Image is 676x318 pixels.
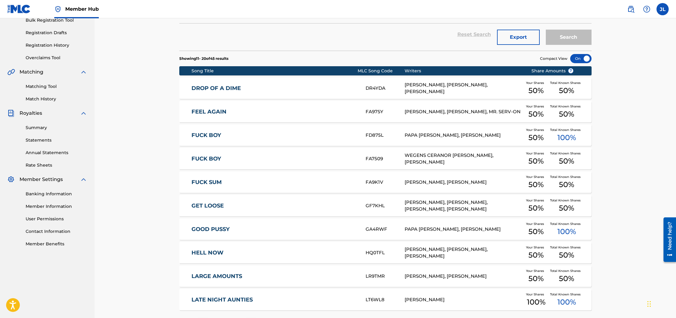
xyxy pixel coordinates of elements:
[528,85,544,96] span: 50 %
[80,68,87,76] img: expand
[191,132,357,139] a: FUCK BOY
[366,108,405,115] div: FA97SY
[559,179,574,190] span: 50 %
[550,81,583,85] span: Total Known Shares
[26,42,87,49] a: Registration History
[405,68,522,74] div: Writers
[528,132,544,143] span: 50 %
[526,245,546,250] span: Your Shares
[405,246,522,260] div: [PERSON_NAME], [PERSON_NAME], [PERSON_NAME]
[191,249,357,256] a: HELL NOW
[26,55,87,61] a: Overclaims Tool
[643,5,650,13] img: help
[26,191,87,197] a: Banking Information
[191,179,357,186] a: FUCK SUM
[191,85,357,92] a: DROP OF A DIME
[7,176,15,183] img: Member Settings
[366,132,405,139] div: FD875L
[550,175,583,179] span: Total Known Shares
[550,151,583,156] span: Total Known Shares
[527,297,545,308] span: 100 %
[526,128,546,132] span: Your Shares
[366,273,405,280] div: LR9TMR
[526,81,546,85] span: Your Shares
[559,273,574,284] span: 50 %
[26,162,87,168] a: Rate Sheets
[550,104,583,109] span: Total Known Shares
[550,245,583,250] span: Total Known Shares
[526,104,546,109] span: Your Shares
[528,179,544,190] span: 50 %
[528,203,544,214] span: 50 %
[26,241,87,247] a: Member Benefits
[625,3,637,15] a: Public Search
[526,198,546,203] span: Your Shares
[526,292,546,297] span: Your Shares
[26,203,87,210] a: Member Information
[405,296,522,303] div: [PERSON_NAME]
[191,226,357,233] a: GOOD PUSSY
[7,68,15,76] img: Matching
[405,179,522,186] div: [PERSON_NAME], [PERSON_NAME]
[7,5,31,13] img: MLC Logo
[20,110,42,117] span: Royalties
[26,216,87,222] a: User Permissions
[528,109,544,120] span: 50 %
[646,289,676,318] iframe: Chat Widget
[550,222,583,226] span: Total Known Shares
[26,150,87,156] a: Annual Statements
[528,250,544,261] span: 50 %
[54,5,62,13] img: Top Rightsholder
[568,68,573,73] span: ?
[526,151,546,156] span: Your Shares
[659,215,676,264] iframe: Resource Center
[405,273,522,280] div: [PERSON_NAME], [PERSON_NAME]
[528,226,544,237] span: 50 %
[191,68,358,74] div: Song Title
[559,203,574,214] span: 50 %
[528,273,544,284] span: 50 %
[191,296,357,303] a: LATE NIGHT AUNTIES
[20,68,43,76] span: Matching
[7,110,15,117] img: Royalties
[26,96,87,102] a: Match History
[80,110,87,117] img: expand
[405,152,522,166] div: WEGENS CERANOR [PERSON_NAME], [PERSON_NAME]
[557,226,576,237] span: 100 %
[191,273,357,280] a: LARGE AMOUNTS
[405,199,522,213] div: [PERSON_NAME], [PERSON_NAME], [PERSON_NAME], [PERSON_NAME]
[358,68,405,74] div: MLC Song Code
[526,269,546,273] span: Your Shares
[366,226,405,233] div: GA4RWF
[26,83,87,90] a: Matching Tool
[405,132,522,139] div: PAPA [PERSON_NAME], [PERSON_NAME]
[550,128,583,132] span: Total Known Shares
[405,226,522,233] div: PAPA [PERSON_NAME], [PERSON_NAME]
[559,109,574,120] span: 50 %
[26,30,87,36] a: Registration Drafts
[540,56,567,61] span: Compact View
[497,30,540,45] button: Export
[557,132,576,143] span: 100 %
[528,156,544,167] span: 50 %
[366,249,405,256] div: HQ0TFL
[550,269,583,273] span: Total Known Shares
[26,137,87,143] a: Statements
[179,56,228,61] p: Showing 11 - 20 of 45 results
[26,125,87,131] a: Summary
[550,198,583,203] span: Total Known Shares
[405,81,522,95] div: [PERSON_NAME], [PERSON_NAME], [PERSON_NAME]
[366,202,405,209] div: GF7KHL
[80,176,87,183] img: expand
[550,292,583,297] span: Total Known Shares
[627,5,635,13] img: search
[191,202,357,209] a: GET LOOSE
[26,228,87,235] a: Contact Information
[641,3,653,15] div: Help
[366,179,405,186] div: FA9K1V
[526,175,546,179] span: Your Shares
[405,108,522,115] div: [PERSON_NAME], [PERSON_NAME], MR. SERV-ON
[366,85,405,92] div: DR4YDA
